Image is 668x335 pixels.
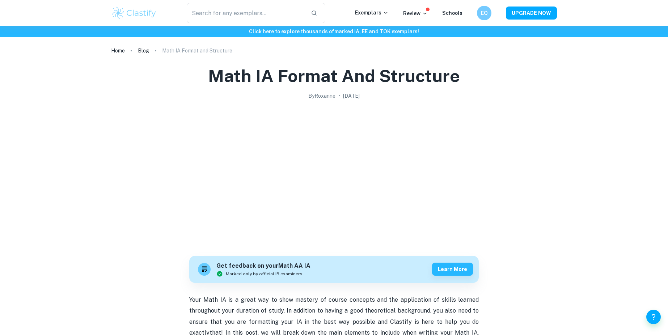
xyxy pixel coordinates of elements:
button: Learn more [432,263,473,276]
h1: Math IA Format and Structure [208,64,460,88]
button: EQ [477,6,491,20]
img: Clastify logo [111,6,157,20]
h6: Get feedback on your Math AA IA [216,262,310,271]
a: Schools [442,10,462,16]
p: Exemplars [355,9,389,17]
span: Marked only by official IB examiners [226,271,303,277]
a: Home [111,46,125,56]
p: • [338,92,340,100]
button: Help and Feedback [646,310,661,324]
p: Review [403,9,428,17]
h6: Click here to explore thousands of marked IA, EE and TOK exemplars ! [1,27,667,35]
a: Blog [138,46,149,56]
a: Get feedback on yourMath AA IAMarked only by official IB examinersLearn more [189,256,479,283]
p: Math IA Format and Structure [162,47,232,55]
h6: EQ [480,9,489,17]
h2: [DATE] [343,92,360,100]
h2: By Roxanne [308,92,335,100]
input: Search for any exemplars... [187,3,305,23]
img: Math IA Format and Structure cover image [189,103,479,247]
button: UPGRADE NOW [506,7,557,20]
